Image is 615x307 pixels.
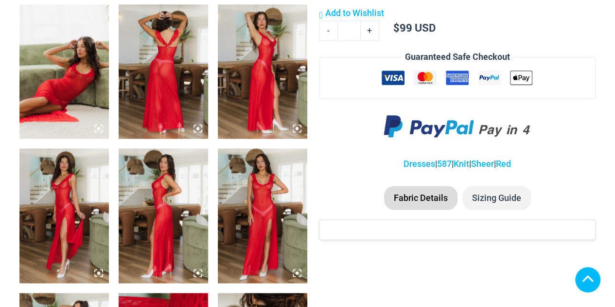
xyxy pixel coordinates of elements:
[337,20,360,41] input: Product quantity
[319,6,384,20] a: Add to Wishlist
[218,4,307,139] img: Sometimes Red 587 Dress
[319,20,337,41] a: -
[319,157,596,171] p: | | | |
[361,20,379,41] a: +
[496,159,511,169] a: Red
[19,4,109,139] img: Sometimes Red 587 Dress
[119,148,208,283] img: Sometimes Red 587 Dress
[401,50,514,64] legend: Guaranteed Safe Checkout
[119,4,208,139] img: Sometimes Red 587 Dress
[218,148,307,283] img: Sometimes Red 587 Dress
[19,148,109,283] img: Sometimes Red 587 Dress
[471,159,494,169] a: Sheer
[393,20,436,35] bdi: 99 USD
[393,20,400,35] span: $
[325,8,384,18] span: Add to Wishlist
[462,186,531,210] li: Sizing Guide
[437,159,452,169] a: 587
[404,159,435,169] a: Dresses
[454,159,469,169] a: Knit
[384,186,457,210] li: Fabric Details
